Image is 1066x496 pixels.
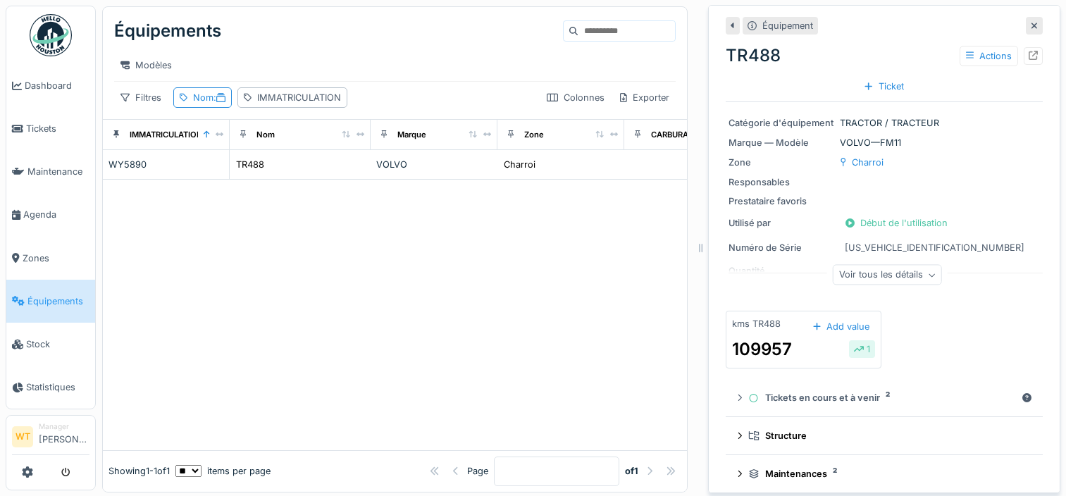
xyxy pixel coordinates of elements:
[6,366,95,409] a: Statistiques
[30,14,72,56] img: Badge_color-CXgf-gQk.svg
[39,421,89,432] div: Manager
[6,323,95,366] a: Stock
[213,92,225,103] span: :
[257,91,341,104] div: IMMATRICULATION
[748,391,1017,404] div: Tickets en cours et à venir
[854,342,870,356] div: 1
[27,165,89,178] span: Maintenance
[625,464,638,478] strong: of 1
[729,136,1040,149] div: VOLVO — FM11
[729,136,834,149] div: Marque — Modèle
[614,87,676,108] div: Exporter
[6,107,95,150] a: Tickets
[833,265,942,285] div: Voir tous les détails
[26,122,89,135] span: Tickets
[6,150,95,193] a: Maintenance
[729,156,834,169] div: Zone
[729,241,834,254] div: Numéro de Série
[39,421,89,452] li: [PERSON_NAME]
[729,194,834,208] div: Prestataire favoris
[236,158,264,171] div: TR488
[726,43,1043,68] div: TR488
[540,87,611,108] div: Colonnes
[6,193,95,236] a: Agenda
[729,116,834,130] div: Catégorie d'équipement
[859,77,909,96] div: Ticket
[762,19,813,32] div: Équipement
[12,426,33,447] li: WT
[109,464,170,478] div: Showing 1 - 1 of 1
[729,216,834,230] div: Utilisé par
[109,158,223,171] div: WY5890
[651,129,700,141] div: CARBURANT
[114,87,168,108] div: Filtres
[6,280,95,323] a: Équipements
[960,46,1018,66] div: Actions
[397,129,426,141] div: Marque
[6,237,95,280] a: Zones
[114,55,178,75] div: Modèles
[376,158,492,171] div: VOLVO
[807,317,875,336] div: Add value
[732,337,792,362] div: 109957
[256,129,275,141] div: Nom
[175,464,271,478] div: items per page
[748,429,1026,442] div: Structure
[26,380,89,394] span: Statistiques
[467,464,488,478] div: Page
[731,423,1037,449] summary: Structure
[731,461,1037,487] summary: Maintenances2
[729,116,1040,130] div: TRACTOR / TRACTEUR
[27,294,89,308] span: Équipements
[12,421,89,455] a: WT Manager[PERSON_NAME]
[23,252,89,265] span: Zones
[130,129,203,141] div: IMMATRICULATION
[729,175,834,189] div: Responsables
[114,13,221,49] div: Équipements
[25,79,89,92] span: Dashboard
[26,337,89,351] span: Stock
[23,208,89,221] span: Agenda
[845,241,1024,254] div: [US_VEHICLE_IDENTIFICATION_NUMBER]
[852,156,884,169] div: Charroi
[193,91,225,104] div: Nom
[6,64,95,107] a: Dashboard
[524,129,544,141] div: Zone
[732,317,781,330] div: kms TR488
[840,213,953,232] div: Début de l'utilisation
[731,385,1037,411] summary: Tickets en cours et à venir2
[504,158,535,171] div: Charroi
[748,467,1026,480] div: Maintenances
